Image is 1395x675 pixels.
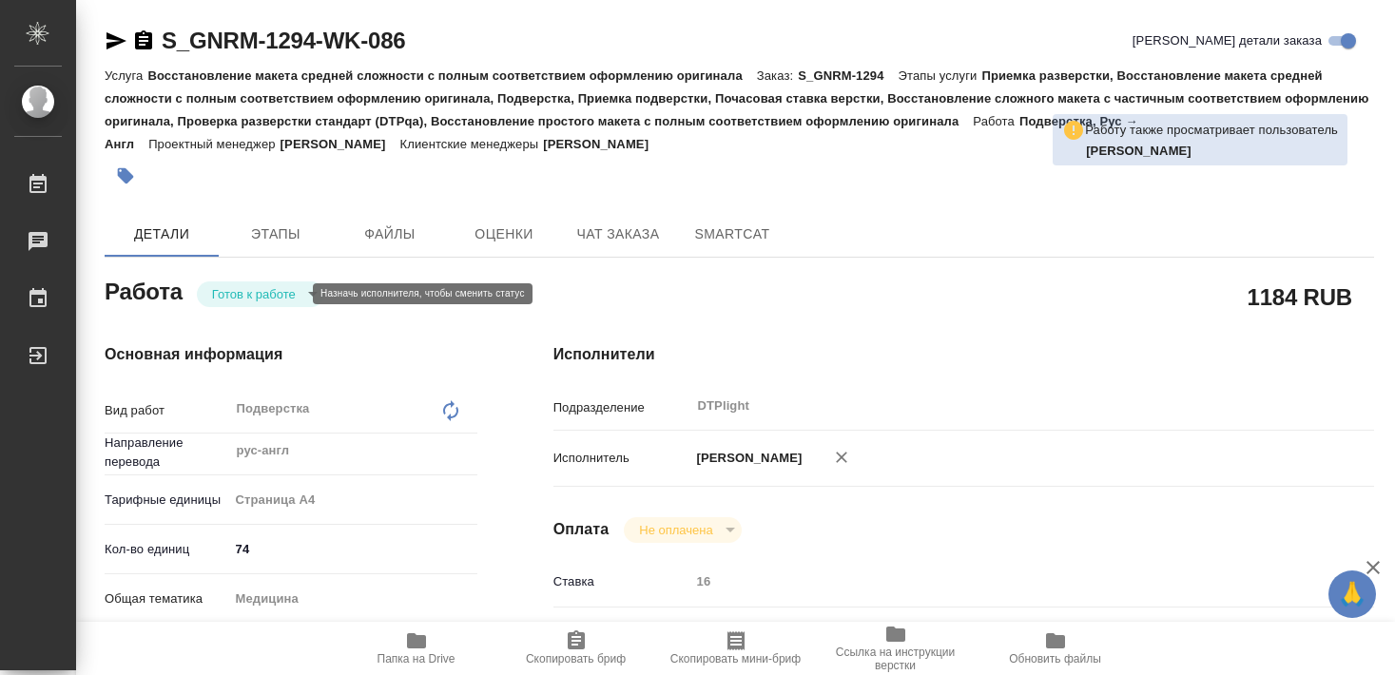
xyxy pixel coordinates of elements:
[656,622,816,675] button: Скопировать мини-бриф
[821,436,862,478] button: Удалить исполнителя
[1336,574,1368,614] span: 🙏
[230,222,321,246] span: Этапы
[105,343,477,366] h4: Основная информация
[105,589,229,608] p: Общая тематика
[337,622,496,675] button: Папка на Drive
[116,222,207,246] span: Детали
[105,401,229,420] p: Вид работ
[229,583,477,615] div: Медицина
[105,29,127,52] button: Скопировать ссылку для ЯМессенджера
[162,28,405,53] a: S_GNRM-1294-WK-086
[1248,280,1352,313] h2: 1184 RUB
[1133,31,1322,50] span: [PERSON_NAME] детали заказа
[197,281,324,307] div: Готов к работе
[1009,652,1101,665] span: Обновить файлы
[827,646,964,672] span: Ссылка на инструкции верстки
[229,535,477,563] input: ✎ Введи что-нибудь
[206,286,301,302] button: Готов к работе
[690,449,803,468] p: [PERSON_NAME]
[105,155,146,197] button: Добавить тэг
[553,449,690,468] p: Исполнитель
[973,114,1019,128] p: Работа
[105,273,183,307] h2: Работа
[543,137,663,151] p: [PERSON_NAME]
[229,484,477,516] div: Страница А4
[624,517,741,543] div: Готов к работе
[553,518,610,541] h4: Оплата
[690,568,1306,595] input: Пустое поле
[105,68,147,83] p: Услуга
[633,522,718,538] button: Не оплачена
[105,68,1368,128] p: Приемка разверстки, Восстановление макета средней сложности с полным соответствием оформлению ори...
[1085,121,1338,140] p: Работу также просматривает пользователь
[572,222,664,246] span: Чат заказа
[670,652,801,665] span: Скопировать мини-бриф
[281,137,400,151] p: [PERSON_NAME]
[798,68,898,83] p: S_GNRM-1294
[553,398,690,417] p: Подразделение
[496,622,656,675] button: Скопировать бриф
[1086,142,1338,161] p: Петрова Валерия
[1328,570,1376,618] button: 🙏
[148,137,280,151] p: Проектный менеджер
[526,652,626,665] span: Скопировать бриф
[553,343,1374,366] h4: Исполнители
[344,222,436,246] span: Файлы
[553,572,690,591] p: Ставка
[400,137,544,151] p: Клиентские менеджеры
[899,68,982,83] p: Этапы услуги
[105,540,229,559] p: Кол-во единиц
[147,68,756,83] p: Восстановление макета средней сложности с полным соответствием оформлению оригинала
[378,652,455,665] span: Папка на Drive
[458,222,550,246] span: Оценки
[976,622,1135,675] button: Обновить файлы
[1086,144,1192,158] b: [PERSON_NAME]
[757,68,798,83] p: Заказ:
[690,615,1306,647] div: RUB
[105,491,229,510] p: Тарифные единицы
[132,29,155,52] button: Скопировать ссылку
[105,434,229,472] p: Направление перевода
[816,622,976,675] button: Ссылка на инструкции верстки
[687,222,778,246] span: SmartCat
